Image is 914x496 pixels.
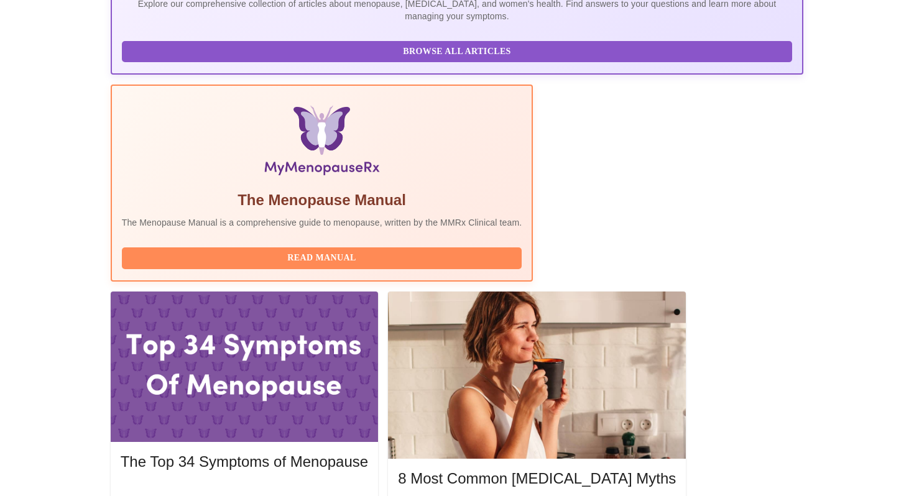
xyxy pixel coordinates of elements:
[134,250,510,266] span: Read Manual
[185,106,458,180] img: Menopause Manual
[122,216,522,229] p: The Menopause Manual is a comprehensive guide to menopause, written by the MMRx Clinical team.
[122,41,793,63] button: Browse All Articles
[122,247,522,269] button: Read Manual
[122,190,522,210] h5: The Menopause Manual
[122,45,796,56] a: Browse All Articles
[122,252,525,262] a: Read Manual
[121,452,368,472] h5: The Top 34 Symptoms of Menopause
[134,44,780,60] span: Browse All Articles
[398,469,676,489] h5: 8 Most Common [MEDICAL_DATA] Myths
